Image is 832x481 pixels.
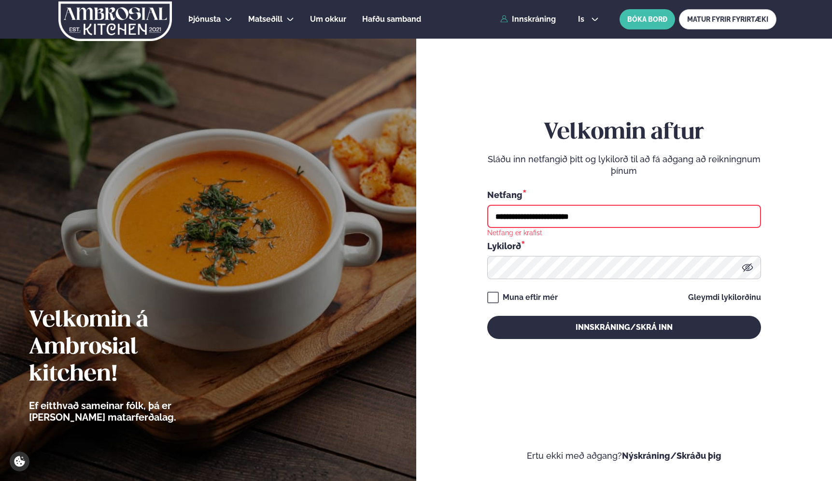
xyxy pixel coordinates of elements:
span: Um okkur [310,14,346,24]
img: logo [57,1,173,41]
button: BÓKA BORÐ [620,9,675,29]
p: Sláðu inn netfangið þitt og lykilorð til að fá aðgang að reikningnum þínum [487,154,761,177]
div: Netfang [487,188,761,201]
a: MATUR FYRIR FYRIRTÆKI [679,9,776,29]
a: Um okkur [310,14,346,25]
span: Þjónusta [188,14,221,24]
div: Netfang er krafist [487,228,542,237]
h2: Velkomin aftur [487,119,761,146]
span: Hafðu samband [362,14,421,24]
p: Ertu ekki með aðgang? [445,450,804,462]
span: is [578,15,587,23]
span: Matseðill [248,14,282,24]
a: Matseðill [248,14,282,25]
button: Innskráning/Skrá inn [487,316,761,339]
a: Cookie settings [10,452,29,471]
div: Lykilorð [487,240,761,252]
a: Innskráning [500,15,556,24]
a: Gleymdi lykilorðinu [688,294,761,301]
p: Ef eitthvað sameinar fólk, þá er [PERSON_NAME] matarferðalag. [29,400,229,423]
h2: Velkomin á Ambrosial kitchen! [29,307,229,388]
a: Hafðu samband [362,14,421,25]
a: Þjónusta [188,14,221,25]
button: is [570,15,606,23]
a: Nýskráning/Skráðu þig [622,451,721,461]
